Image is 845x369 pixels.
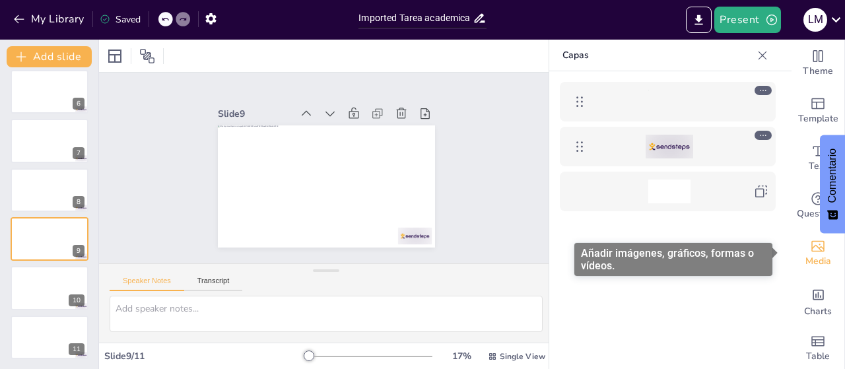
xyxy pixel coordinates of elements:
button: Present [714,7,780,33]
div: Add images, graphics, shapes or video [792,230,844,277]
div: 6 [73,98,84,110]
div: Slide 9 / 11 [104,350,306,362]
button: Comentarios - Mostrar encuesta [820,135,845,234]
button: L M [803,7,827,33]
span: Questions [797,207,840,221]
input: Insert title [358,9,472,28]
div: Add ready made slides [792,87,844,135]
span: Table [806,349,830,364]
div: https://api.sendsteps.com/image/b1b17d6223911dedd782276eed05d356a46407d3 [560,82,776,121]
div: 9 [11,217,88,261]
div: Add charts and graphs [792,277,844,325]
span: Single View [500,351,545,362]
div: 10 [69,294,84,306]
button: Export to PowerPoint [686,7,712,33]
div: Get real-time input from your audience [792,182,844,230]
font: Añadir imágenes, gráficos, formas o vídeos. [581,247,754,272]
div: Add text boxes [792,135,844,182]
div: Saved [100,13,141,26]
div: Layout [104,46,125,67]
span: Charts [804,304,832,319]
div: 8 [11,168,88,212]
span: Template [798,112,838,126]
div: 10 [11,266,88,310]
div: 11 [11,316,88,359]
font: Comentario [827,149,838,203]
span: Text [809,159,827,174]
div: https://cdn.sendsteps.com/images/logo/sendsteps_logo_white.pnghttps://cdn.sendsteps.com/images/lo... [560,127,776,166]
button: Transcript [184,277,243,291]
div: 9 [73,245,84,257]
div: 11 [69,343,84,355]
font: Capas [562,49,589,61]
button: Speaker Notes [110,277,184,291]
div: Change the overall theme [792,40,844,87]
div: 17 % [446,350,477,362]
button: My Library [10,9,90,30]
div: Slide 9 [301,44,355,112]
span: Media [805,254,831,269]
div: L M [803,8,827,32]
button: Add slide [7,46,92,67]
span: Position [139,48,155,64]
div: 8 [73,196,84,208]
div: 6 [11,70,88,114]
div: 7 [11,119,88,162]
span: Theme [803,64,833,79]
div: 7 [73,147,84,159]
